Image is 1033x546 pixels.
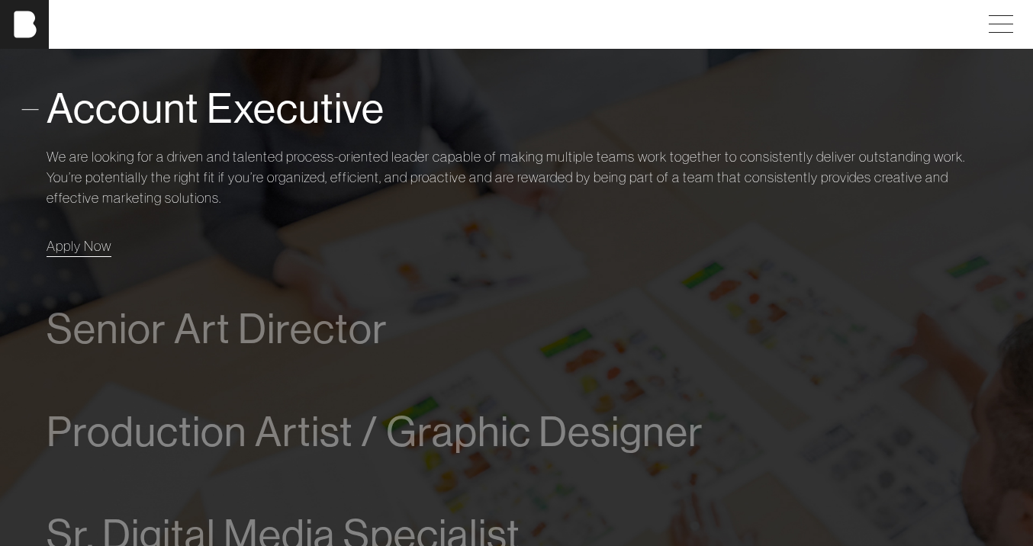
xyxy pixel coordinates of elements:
span: Apply Now [47,237,111,255]
a: Apply Now [47,236,111,256]
span: Senior Art Director [47,306,388,352]
span: Production Artist / Graphic Designer [47,409,703,455]
p: We are looking for a driven and talented process-oriented leader capable of making multiple teams... [47,146,986,208]
span: Account Executive [47,85,385,132]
